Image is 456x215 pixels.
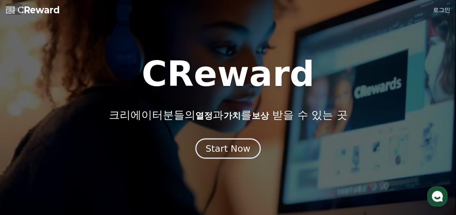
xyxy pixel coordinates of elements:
[223,111,240,121] span: 가치
[48,155,93,173] a: 대화
[195,138,261,159] button: Start Now
[142,57,314,91] h1: CReward
[17,4,60,16] span: CReward
[6,4,60,16] a: CReward
[66,166,75,172] span: 대화
[2,155,48,173] a: 홈
[205,142,250,155] div: Start Now
[109,109,347,122] p: 크리에이터분들의 과 를 받을 수 있는 곳
[23,166,27,172] span: 홈
[93,155,138,173] a: 설정
[197,146,259,153] a: Start Now
[111,166,120,172] span: 설정
[433,6,450,14] a: 로그인
[251,111,269,121] span: 보상
[195,111,212,121] span: 열정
